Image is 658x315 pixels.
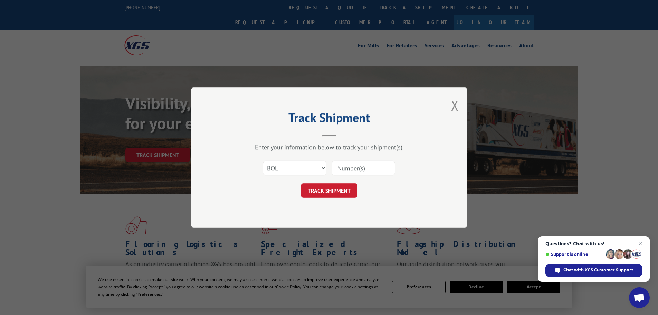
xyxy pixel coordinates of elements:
[563,267,633,273] span: Chat with XGS Customer Support
[332,161,395,175] input: Number(s)
[451,96,459,114] button: Close modal
[226,113,433,126] h2: Track Shipment
[636,240,645,248] span: Close chat
[226,143,433,151] div: Enter your information below to track your shipment(s).
[629,287,650,308] div: Open chat
[545,241,642,247] span: Questions? Chat with us!
[301,183,357,198] button: TRACK SHIPMENT
[545,252,603,257] span: Support is online
[545,264,642,277] div: Chat with XGS Customer Support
